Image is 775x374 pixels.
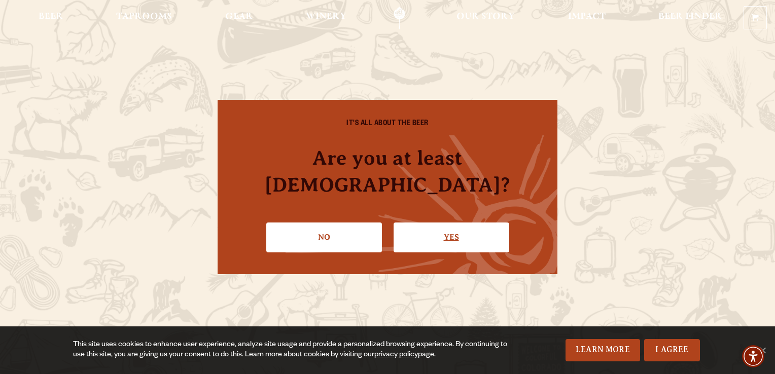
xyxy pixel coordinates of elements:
[566,339,640,361] a: Learn More
[652,7,729,29] a: Beer Finder
[456,13,515,21] span: Our Story
[658,13,722,21] span: Beer Finder
[380,7,418,29] a: Odell Home
[73,340,508,360] div: This site uses cookies to enhance user experience, analyze site usage and provide a personalized ...
[561,7,612,29] a: Impact
[225,13,253,21] span: Gear
[306,13,346,21] span: Winery
[110,7,179,29] a: Taprooms
[39,13,63,21] span: Beer
[742,345,764,367] div: Accessibility Menu
[568,13,606,21] span: Impact
[394,222,509,252] a: Confirm I'm 21 or older
[450,7,521,29] a: Our Story
[116,13,172,21] span: Taprooms
[238,120,537,129] h6: IT'S ALL ABOUT THE BEER
[644,339,700,361] a: I Agree
[32,7,70,29] a: Beer
[299,7,353,29] a: Winery
[238,144,537,198] h4: Are you at least [DEMOGRAPHIC_DATA]?
[374,351,418,359] a: privacy policy
[266,222,382,252] a: No
[219,7,260,29] a: Gear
